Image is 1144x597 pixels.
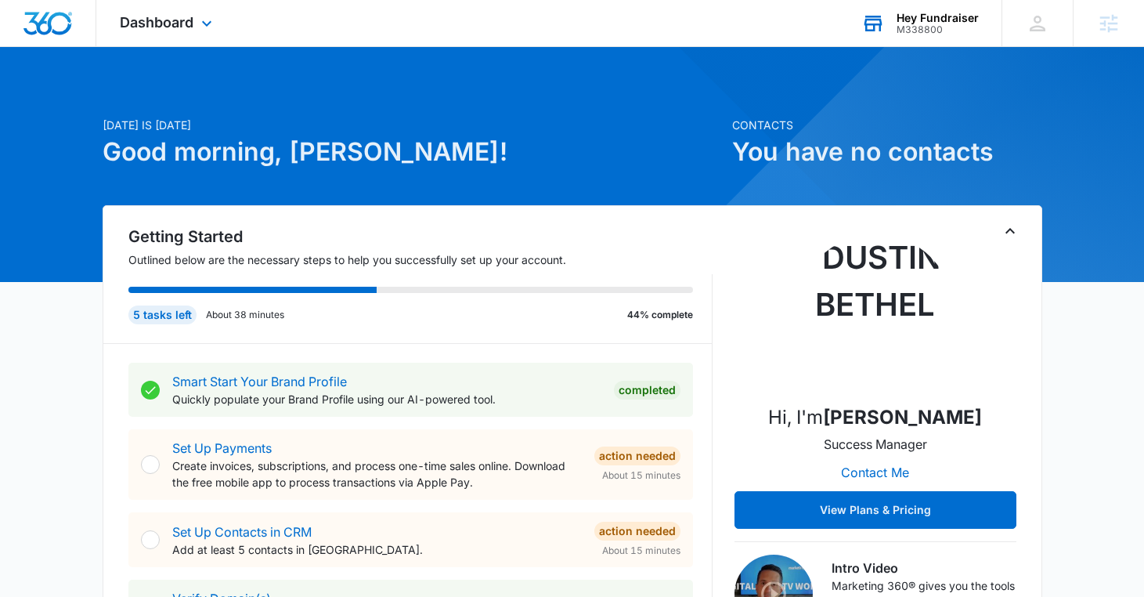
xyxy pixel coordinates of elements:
button: Toggle Collapse [1001,222,1019,241]
p: About 38 minutes [206,308,284,322]
span: About 15 minutes [602,469,680,483]
h2: Getting Started [128,225,713,248]
div: account id [897,24,979,35]
div: Action Needed [594,447,680,465]
p: Add at least 5 contacts in [GEOGRAPHIC_DATA]. [172,541,582,558]
button: Contact Me [825,454,925,491]
a: Set Up Contacts in CRM [172,524,312,540]
div: account name [897,12,979,24]
h1: Good morning, [PERSON_NAME]! [103,133,723,171]
strong: [PERSON_NAME] [823,406,982,429]
p: Contacts [732,117,1042,133]
button: View Plans & Pricing [734,491,1016,529]
a: Set Up Payments [172,440,272,456]
p: Success Manager [824,435,927,454]
a: Smart Start Your Brand Profile [172,374,347,389]
p: Hi, I'm [768,403,982,432]
h1: You have no contacts [732,133,1042,171]
div: 5 tasks left [128,306,197,324]
p: [DATE] is [DATE] [103,117,723,133]
h3: Intro Video [832,559,1016,577]
p: Quickly populate your Brand Profile using our AI-powered tool. [172,391,601,407]
p: 44% complete [627,308,693,322]
span: About 15 minutes [602,544,680,558]
div: Action Needed [594,522,680,541]
div: Completed [614,381,680,400]
p: Outlined below are the necessary steps to help you successfully set up your account. [128,251,713,268]
p: Create invoices, subscriptions, and process one-time sales online. Download the free mobile app t... [172,458,582,490]
img: Dustin Bethel [797,234,954,391]
span: Dashboard [120,14,193,31]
